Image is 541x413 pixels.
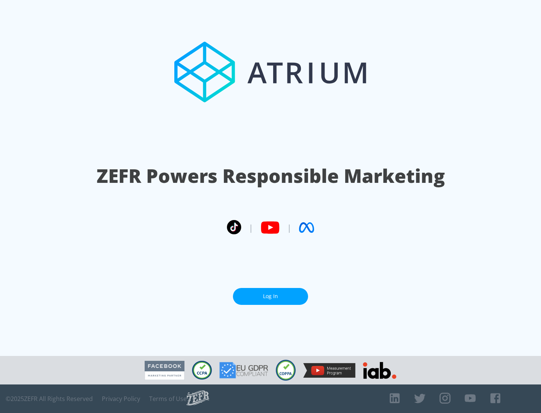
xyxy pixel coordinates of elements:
img: YouTube Measurement Program [303,363,355,378]
a: Terms of Use [149,395,187,402]
img: CCPA Compliant [192,361,212,380]
a: Log In [233,288,308,305]
span: © 2025 ZEFR All Rights Reserved [6,395,93,402]
a: Privacy Policy [102,395,140,402]
img: COPPA Compliant [276,360,296,381]
img: IAB [363,362,396,379]
img: Facebook Marketing Partner [145,361,184,380]
h1: ZEFR Powers Responsible Marketing [97,163,445,189]
img: GDPR Compliant [219,362,268,378]
span: | [287,222,292,233]
span: | [249,222,253,233]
